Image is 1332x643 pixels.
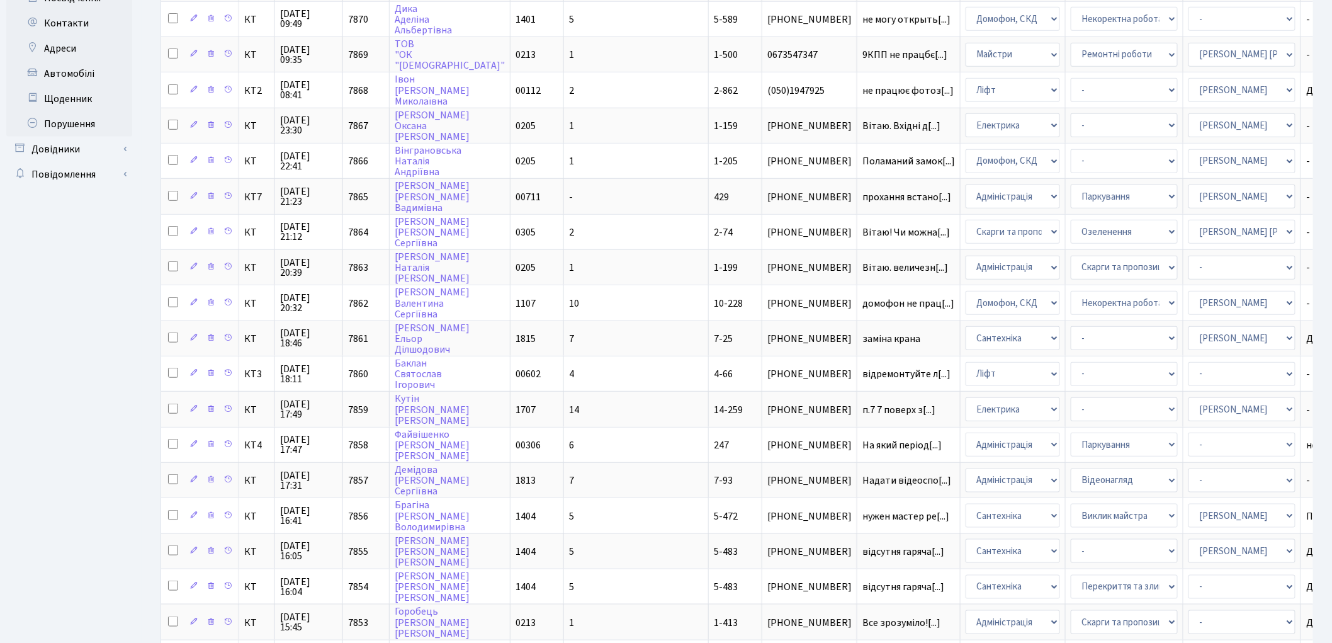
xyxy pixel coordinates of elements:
span: [DATE] 15:45 [280,612,337,632]
span: [DATE] 08:41 [280,80,337,100]
span: КТ [244,582,269,592]
span: 14-259 [714,403,743,417]
span: Вітаю. величезн[...] [862,261,948,275]
span: КТ [244,405,269,415]
span: 7-25 [714,332,733,346]
a: Щоденник [6,86,132,111]
span: 2-862 [714,84,738,98]
span: [DATE] 17:31 [280,470,337,491]
span: 00112 [516,84,541,98]
a: Файвішенко[PERSON_NAME][PERSON_NAME] [395,428,470,463]
span: 10-228 [714,297,743,310]
span: 1707 [516,403,536,417]
span: КТ [244,299,269,309]
span: [DATE] 20:39 [280,258,337,278]
a: Порушення [6,111,132,137]
span: КТ [244,547,269,557]
span: [DATE] 16:04 [280,577,337,597]
span: 1813 [516,474,536,487]
span: 5-483 [714,580,738,594]
span: 0213 [516,616,536,630]
span: 0205 [516,119,536,133]
span: 7863 [348,261,368,275]
a: ДикаАделінаАльбертівна [395,2,452,37]
span: 2 [569,225,574,239]
span: 7860 [348,367,368,381]
span: 00602 [516,367,541,381]
span: не могу открыть[...] [862,13,951,26]
span: прохання встано[...] [862,190,951,204]
span: [DATE] 18:11 [280,364,337,384]
span: [DATE] 22:41 [280,151,337,171]
span: 7870 [348,13,368,26]
span: На який період[...] [862,438,942,452]
span: 1107 [516,297,536,310]
span: 1 [569,48,574,62]
span: 7866 [348,154,368,168]
span: п.7 7 поверх з[...] [862,403,935,417]
span: Вітаю. Вхідні д[...] [862,119,940,133]
span: [DATE] 16:05 [280,541,337,561]
span: 5 [569,545,574,559]
span: 1-159 [714,119,738,133]
span: КТ [244,50,269,60]
a: Контакти [6,11,132,36]
span: [PHONE_NUMBER] [767,263,852,273]
span: [PHONE_NUMBER] [767,14,852,25]
span: 5-472 [714,509,738,523]
a: Адреси [6,36,132,61]
span: [DATE] 17:49 [280,399,337,419]
span: заміна крана [862,334,955,344]
span: 1 [569,261,574,275]
span: [DATE] 18:46 [280,328,337,348]
span: Все зрозуміло![...] [862,616,940,630]
span: [PHONE_NUMBER] [767,156,852,166]
span: 7-93 [714,474,733,487]
span: [PHONE_NUMBER] [767,475,852,486]
span: 429 [714,190,729,204]
span: 1-500 [714,48,738,62]
span: 1-413 [714,616,738,630]
span: 1404 [516,509,536,523]
span: 14 [569,403,579,417]
span: відсутня гаряча[...] [862,545,944,559]
span: відсутня гаряча[...] [862,580,944,594]
a: [PERSON_NAME][PERSON_NAME]Сергіївна [395,215,470,250]
span: КТ [244,511,269,521]
a: Івон[PERSON_NAME]Миколаївна [395,73,470,108]
span: 5 [569,509,574,523]
span: КТ [244,334,269,344]
a: [PERSON_NAME][PERSON_NAME][PERSON_NAME] [395,569,470,605]
span: 0205 [516,261,536,275]
span: КТ [244,227,269,237]
span: Поламаний замок[...] [862,154,955,168]
a: Демідова[PERSON_NAME]Сергіївна [395,463,470,498]
span: [DATE] 16:41 [280,506,337,526]
span: 1815 [516,332,536,346]
span: Надати відеоспо[...] [862,474,951,487]
span: 7862 [348,297,368,310]
span: 1 [569,119,574,133]
span: 247 [714,438,729,452]
span: [DATE] 09:49 [280,9,337,29]
span: КТ3 [244,369,269,379]
span: - [569,190,573,204]
span: КТ [244,618,269,628]
a: Горобець[PERSON_NAME][PERSON_NAME] [395,605,470,640]
span: [PHONE_NUMBER] [767,405,852,415]
span: 6 [569,438,574,452]
a: Брагіна[PERSON_NAME]Володимирівна [395,499,470,534]
span: [PHONE_NUMBER] [767,299,852,309]
span: КТ [244,263,269,273]
span: [PHONE_NUMBER] [767,440,852,450]
span: (050)1947925 [767,86,852,96]
span: 7869 [348,48,368,62]
span: [DATE] 21:23 [280,186,337,207]
span: 10 [569,297,579,310]
span: [PHONE_NUMBER] [767,582,852,592]
span: [PHONE_NUMBER] [767,192,852,202]
a: ТОВ"ОК"[DEMOGRAPHIC_DATA]" [395,37,505,72]
span: 7853 [348,616,368,630]
span: [PHONE_NUMBER] [767,334,852,344]
a: [PERSON_NAME]Наталія[PERSON_NAME] [395,250,470,285]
